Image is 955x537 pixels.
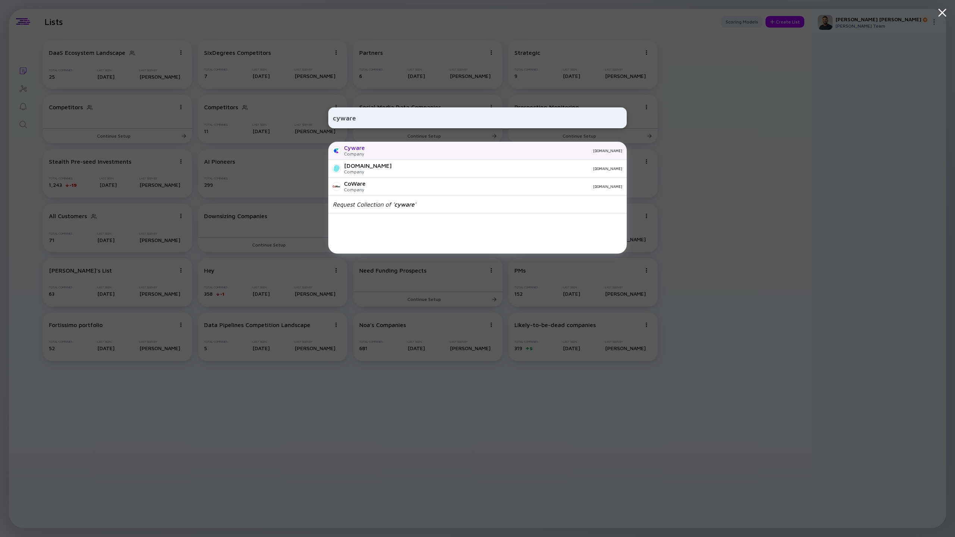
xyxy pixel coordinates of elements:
div: Company [344,151,365,157]
div: Cyware [344,144,365,151]
div: [DOMAIN_NAME] [344,162,392,169]
div: [DOMAIN_NAME] [371,148,622,153]
span: cyware [394,201,414,208]
input: Search Company or Investor... [333,111,622,125]
div: [DOMAIN_NAME] [372,184,622,189]
div: [DOMAIN_NAME] [398,166,622,171]
div: Company [344,187,366,192]
div: Request Collection of ' ' [333,201,416,208]
div: CoWare [344,180,366,187]
div: Company [344,169,392,175]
